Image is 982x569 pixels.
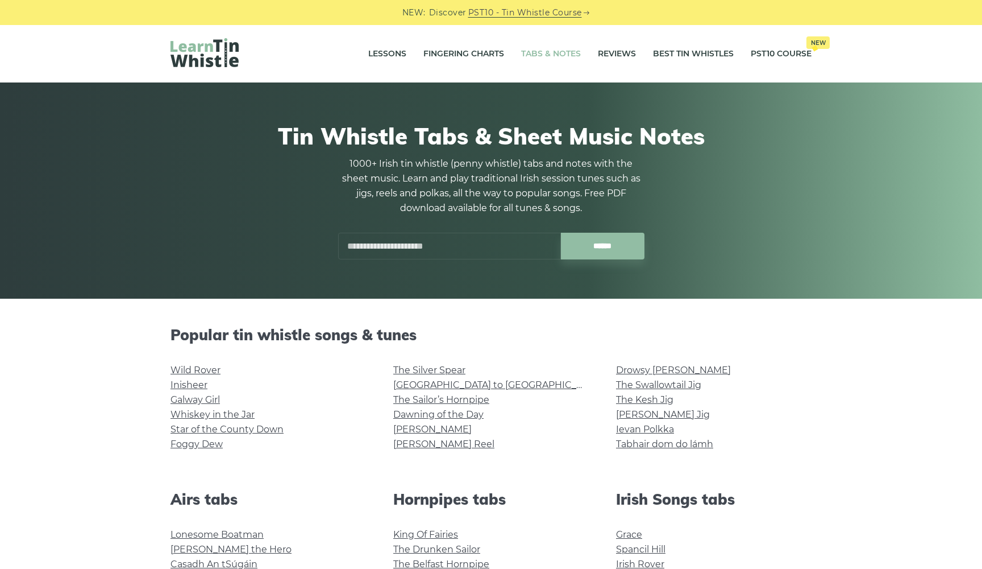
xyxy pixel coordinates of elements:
[616,424,674,435] a: Ievan Polkka
[170,424,284,435] a: Star of the County Down
[653,40,734,68] a: Best Tin Whistles
[170,380,207,390] a: Inisheer
[170,365,220,376] a: Wild Rover
[616,409,710,420] a: [PERSON_NAME] Jig
[616,394,673,405] a: The Kesh Jig
[598,40,636,68] a: Reviews
[393,380,603,390] a: [GEOGRAPHIC_DATA] to [GEOGRAPHIC_DATA]
[368,40,406,68] a: Lessons
[393,365,465,376] a: The Silver Spear
[393,529,458,540] a: King Of Fairies
[170,409,255,420] a: Whiskey in the Jar
[170,529,264,540] a: Lonesome Boatman
[393,490,589,508] h2: Hornpipes tabs
[616,490,812,508] h2: Irish Songs tabs
[170,326,812,344] h2: Popular tin whistle songs & tunes
[806,36,830,49] span: New
[751,40,812,68] a: PST10 CourseNew
[393,409,484,420] a: Dawning of the Day
[170,394,220,405] a: Galway Girl
[616,365,731,376] a: Drowsy [PERSON_NAME]
[521,40,581,68] a: Tabs & Notes
[616,380,701,390] a: The Swallowtail Jig
[393,544,480,555] a: The Drunken Sailor
[423,40,504,68] a: Fingering Charts
[170,544,292,555] a: [PERSON_NAME] the Hero
[170,439,223,450] a: Foggy Dew
[393,439,494,450] a: [PERSON_NAME] Reel
[393,424,472,435] a: [PERSON_NAME]
[338,156,644,216] p: 1000+ Irish tin whistle (penny whistle) tabs and notes with the sheet music. Learn and play tradi...
[616,529,642,540] a: Grace
[616,544,665,555] a: Spancil Hill
[170,490,366,508] h2: Airs tabs
[393,394,489,405] a: The Sailor’s Hornpipe
[170,122,812,150] h1: Tin Whistle Tabs & Sheet Music Notes
[616,439,713,450] a: Tabhair dom do lámh
[170,38,239,67] img: LearnTinWhistle.com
